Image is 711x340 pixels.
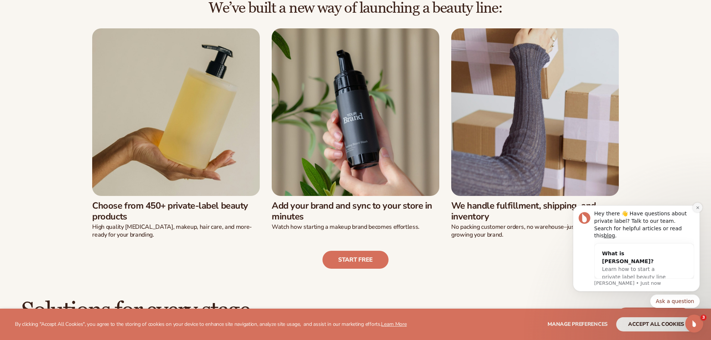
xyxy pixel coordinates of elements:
[92,200,260,222] h3: Choose from 450+ private-label beauty products
[548,321,608,328] span: Manage preferences
[451,200,619,222] h3: We handle fulfillment, shipping, and inventory
[562,188,711,320] iframe: Intercom notifications message
[21,299,250,324] h2: Solutions for every stage
[548,317,608,331] button: Manage preferences
[381,321,406,328] a: Learn More
[15,321,407,328] p: By clicking "Accept All Cookies", you agree to the storing of cookies on your device to enhance s...
[685,315,703,333] iframe: Intercom live chat
[272,200,439,222] h3: Add your brand and sync to your store in minutes
[451,28,619,196] img: Female moving shipping boxes.
[701,315,707,321] span: 3
[92,28,260,196] img: Female hand holding soap bottle.
[451,223,619,239] p: No packing customer orders, no warehouse–just focus on growing your brand.
[322,251,389,269] a: Start free
[92,223,260,239] p: High quality [MEDICAL_DATA], makeup, hair care, and more-ready for your branding.
[616,317,696,331] button: accept all cookies
[272,223,439,231] p: Watch how starting a makeup brand becomes effortless.
[272,28,439,196] img: Male hand holding beard wash.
